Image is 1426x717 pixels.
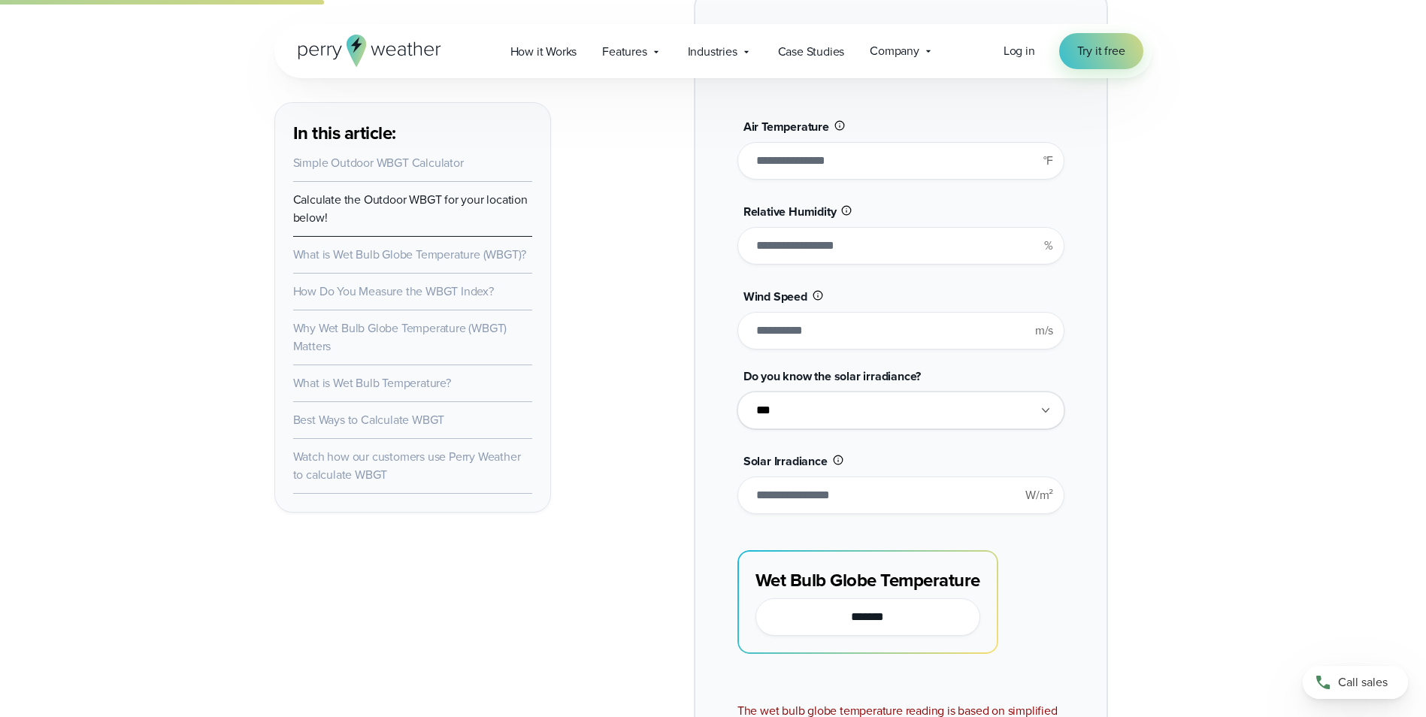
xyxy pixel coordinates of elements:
[293,154,464,171] a: Simple Outdoor WBGT Calculator
[1338,673,1388,691] span: Call sales
[293,191,528,226] a: Calculate the Outdoor WBGT for your location below!
[293,319,507,355] a: Why Wet Bulb Globe Temperature (WBGT) Matters
[1077,42,1125,60] span: Try it free
[688,43,737,61] span: Industries
[498,36,590,67] a: How it Works
[510,43,577,61] span: How it Works
[293,283,494,300] a: How Do You Measure the WBGT Index?
[778,43,845,61] span: Case Studies
[1004,42,1035,59] span: Log in
[293,246,527,263] a: What is Wet Bulb Globe Temperature (WBGT)?
[293,121,532,145] h3: In this article:
[870,42,919,60] span: Company
[293,411,445,428] a: Best Ways to Calculate WBGT
[743,452,828,470] span: Solar Irradiance
[293,448,521,483] a: Watch how our customers use Perry Weather to calculate WBGT
[743,288,807,305] span: Wind Speed
[743,203,837,220] span: Relative Humidity
[1059,33,1143,69] a: Try it free
[602,43,646,61] span: Features
[743,118,829,135] span: Air Temperature
[1004,42,1035,60] a: Log in
[743,368,921,385] span: Do you know the solar irradiance?
[1303,666,1408,699] a: Call sales
[765,36,858,67] a: Case Studies
[293,374,451,392] a: What is Wet Bulb Temperature?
